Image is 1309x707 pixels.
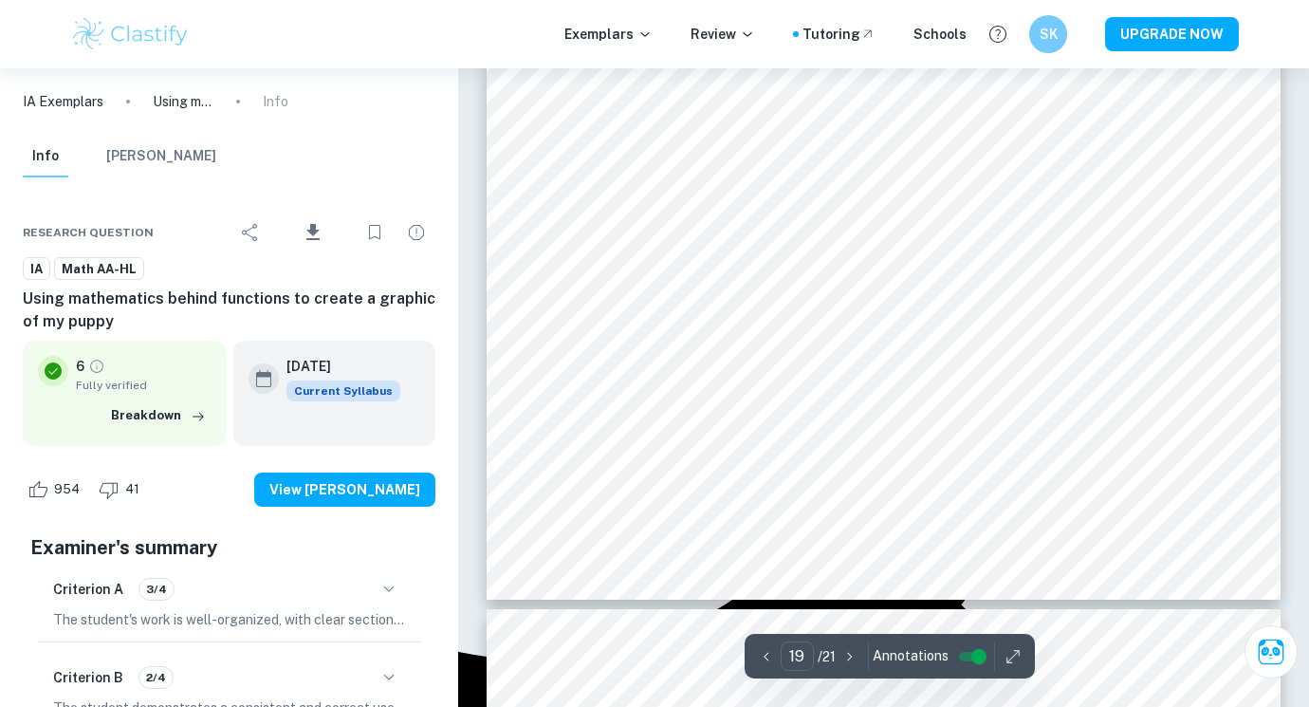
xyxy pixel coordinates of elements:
[53,667,123,688] h6: Criterion B
[88,358,105,375] a: Grade fully verified
[76,377,211,394] span: Fully verified
[139,581,174,598] span: 3/4
[76,356,84,377] p: 6
[397,214,435,251] div: Report issue
[231,214,269,251] div: Share
[23,474,90,505] div: Like
[23,136,68,177] button: Info
[94,474,150,505] div: Dislike
[564,24,653,45] p: Exemplars
[53,609,405,630] p: The student's work is well-organized, with clear sections including introduction, body, and concl...
[913,24,967,45] a: Schools
[53,579,123,600] h6: Criterion A
[286,356,385,377] h6: [DATE]
[153,91,213,112] p: Using mathematics behind functions to create a graphic of my puppy
[254,473,435,507] button: View [PERSON_NAME]
[54,257,144,281] a: Math AA-HL
[982,18,1014,50] button: Help and Feedback
[1244,625,1298,679] button: Ask Clai
[263,91,288,112] p: Info
[286,381,400,401] span: Current Syllabus
[115,480,150,499] span: 41
[356,214,394,251] div: Bookmark
[70,15,191,53] img: Clastify logo
[24,260,49,279] span: IA
[802,24,876,45] a: Tutoring
[873,646,949,666] span: Annotations
[273,208,352,257] div: Download
[23,224,154,241] span: Research question
[106,401,211,430] button: Breakdown
[30,533,428,562] h5: Examiner's summary
[286,381,400,401] div: This exemplar is based on the current syllabus. Feel free to refer to it for inspiration/ideas wh...
[1029,15,1067,53] button: SK
[1105,17,1239,51] button: UPGRADE NOW
[23,91,103,112] a: IA Exemplars
[818,646,836,667] p: / 21
[44,480,90,499] span: 954
[55,260,143,279] span: Math AA-HL
[691,24,755,45] p: Review
[139,669,173,686] span: 2/4
[23,288,435,333] h6: Using mathematics behind functions to create a graphic of my puppy
[106,136,216,177] button: [PERSON_NAME]
[23,257,50,281] a: IA
[1038,24,1060,45] h6: SK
